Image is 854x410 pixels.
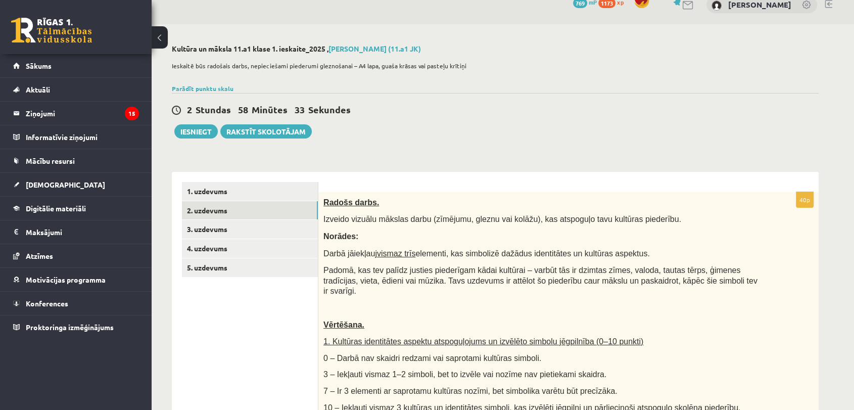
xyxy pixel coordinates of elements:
[13,315,139,339] a: Proktoringa izmēģinājums
[323,321,364,329] span: Vērtēšana.
[13,125,139,149] a: Informatīvie ziņojumi
[26,180,105,189] span: [DEMOGRAPHIC_DATA]
[182,182,318,201] a: 1. uzdevums
[13,244,139,267] a: Atzīmes
[125,107,139,120] i: 15
[26,102,139,125] legend: Ziņojumi
[172,61,814,70] p: Ieskaitē būs radošais darbs, nepieciešami piederumi gleznošanai – A4 lapa, guaša krāsas vai paste...
[295,104,305,115] span: 33
[26,299,68,308] span: Konferences
[26,220,139,244] legend: Maksājumi
[796,192,814,208] p: 40p
[323,266,757,295] span: Padomā, kas tev palīdz justies piederīgam kādai kultūrai – varbūt tās ir dzimtas zīmes, valoda, t...
[26,323,114,332] span: Proktoringa izmēģinājums
[182,258,318,277] a: 5. uzdevums
[174,124,218,139] button: Iesniegt
[196,104,231,115] span: Stundas
[26,61,52,70] span: Sākums
[377,249,415,258] u: vismaz trīs
[26,156,75,165] span: Mācību resursi
[26,85,50,94] span: Aktuāli
[13,54,139,77] a: Sākums
[182,239,318,258] a: 4. uzdevums
[26,251,53,260] span: Atzīmes
[10,10,479,21] body: Editor, wiswyg-editor-user-answer-47433862554520
[182,201,318,220] a: 2. uzdevums
[323,337,643,346] span: 1. Kultūras identitātes aspektu atspoguļojums un izvēlēto simbolu jēgpilnība (0–10 punkti)
[172,84,233,93] a: Parādīt punktu skalu
[11,18,92,43] a: Rīgas 1. Tālmācības vidusskola
[252,104,288,115] span: Minūtes
[323,215,681,223] span: Izveido vizuālu mākslas darbu (zīmējumu, gleznu vai kolāžu), kas atspoguļo tavu kultūras piederību.
[13,292,139,315] a: Konferences
[220,124,312,139] a: Rakstīt skolotājam
[13,220,139,244] a: Maksājumi
[711,1,722,11] img: Jana Borisjonoka
[323,387,618,395] span: 7 – Ir 3 elementi ar saprotamu kultūras nozīmi, bet simbolika varētu būt precīzāka.
[323,249,650,258] span: Darbā jāiekļauj elementi, kas simbolizē dažādus identitātes un kultūras aspektus.
[187,104,192,115] span: 2
[308,104,351,115] span: Sekundes
[323,370,606,379] span: 3 – Iekļauti vismaz 1–2 simboli, bet to izvēle vai nozīme nav pietiekami skaidra.
[323,198,379,207] span: Radošs darbs.
[13,149,139,172] a: Mācību resursi
[328,44,421,53] a: [PERSON_NAME] (11.a1 JK)
[13,197,139,220] a: Digitālie materiāli
[13,173,139,196] a: [DEMOGRAPHIC_DATA]
[238,104,248,115] span: 58
[26,275,106,284] span: Motivācijas programma
[13,102,139,125] a: Ziņojumi15
[323,232,358,241] span: Norādes:
[26,204,86,213] span: Digitālie materiāli
[182,220,318,239] a: 3. uzdevums
[13,268,139,291] a: Motivācijas programma
[323,354,541,362] span: 0 – Darbā nav skaidri redzami vai saprotami kultūras simboli.
[13,78,139,101] a: Aktuāli
[26,125,139,149] legend: Informatīvie ziņojumi
[172,44,819,53] h2: Kultūra un māksla 11.a1 klase 1. ieskaite_2025 ,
